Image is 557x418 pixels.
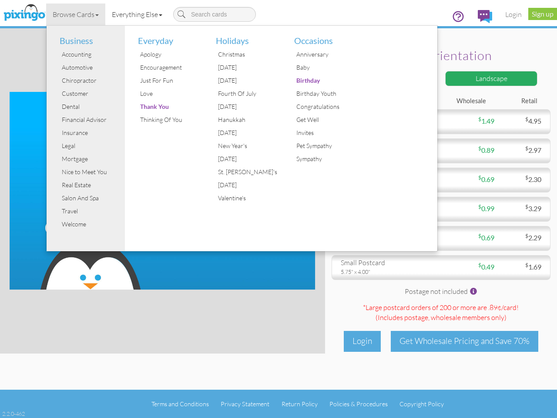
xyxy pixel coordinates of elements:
a: St. [PERSON_NAME]'s [209,165,281,179]
li: Everyday [131,26,203,48]
a: Real Estate [53,179,125,192]
sup: $ [478,262,481,268]
li: Holidays [209,26,281,48]
a: Birthday [288,74,359,87]
li: Business [53,26,125,48]
a: Welcome [53,218,125,231]
a: Insurance [53,126,125,139]
span: 1.49 [478,117,494,125]
div: Apology [138,48,203,61]
a: Automotive [53,61,125,74]
a: Mortgage [53,152,125,165]
div: Mortgage [60,152,125,165]
a: [DATE] [209,152,281,165]
div: *Large postcard orders of 200 or more are .89¢/card! (Includes postage ) [332,303,550,324]
a: Sympathy [288,152,359,165]
div: Legal [60,139,125,152]
div: Pet Sympathy [294,139,359,152]
div: Postage not included [332,287,550,298]
a: Browse Cards [46,3,105,25]
div: Chiropractor [60,74,125,87]
img: pixingo logo [1,2,47,24]
a: Policies & Procedures [329,400,388,408]
sup: $ [525,116,528,122]
a: Baby [288,61,359,74]
a: Birthday Youth [288,87,359,100]
sup: $ [525,233,528,239]
a: [DATE] [209,74,281,87]
sup: $ [478,233,481,239]
div: Retail [493,97,544,106]
div: Birthday [294,74,359,87]
div: Anniversary [294,48,359,61]
div: Get Well [294,113,359,126]
div: [DATE] [216,152,281,165]
div: St. [PERSON_NAME]'s [216,165,281,179]
div: Salon And Spa [60,192,125,205]
div: Real Estate [60,179,125,192]
a: Just For Fun [131,74,203,87]
a: Fourth Of July [209,87,281,100]
div: [DATE] [216,179,281,192]
div: Insurance [60,126,125,139]
span: 0.49 [478,263,494,271]
div: Dental [60,100,125,113]
span: , wholesale members only [428,313,504,322]
a: Copyright Policy [399,400,444,408]
sup: $ [525,145,528,152]
div: Thank You [138,100,203,113]
div: 2.97 [494,145,548,155]
span: 0.69 [478,233,494,242]
a: Accounting [53,48,125,61]
div: Fourth Of July [216,87,281,100]
a: Love [131,87,203,100]
div: Accounting [60,48,125,61]
a: [DATE] [209,126,281,139]
a: Invites [288,126,359,139]
li: Occasions [288,26,359,48]
span: 0.69 [478,175,494,183]
div: Birthday Youth [294,87,359,100]
a: Customer [53,87,125,100]
div: Encouragement [138,61,203,74]
span: 0.99 [478,204,494,212]
div: Just For Fun [138,74,203,87]
a: Login [499,3,528,25]
div: 2.2.0-462 [2,410,25,418]
a: [DATE] [209,179,281,192]
div: Valentine's [216,192,281,205]
div: small postcard [341,258,435,268]
div: 2.30 [494,175,548,185]
a: Legal [53,139,125,152]
div: Wholesale [441,97,492,106]
a: Terms and Conditions [151,400,209,408]
div: 1.69 [494,262,548,272]
div: 4.95 [494,116,548,126]
span: 0.89 [478,146,494,154]
div: [DATE] [216,61,281,74]
sup: $ [525,174,528,181]
div: [DATE] [216,100,281,113]
div: Travel [60,205,125,218]
a: Return Policy [282,400,318,408]
a: Chiropractor [53,74,125,87]
a: Privacy Statement [221,400,269,408]
h2: Select orientation [342,49,535,63]
div: Baby [294,61,359,74]
a: Christmas [209,48,281,61]
div: Login [344,331,381,351]
a: Financial Advisor [53,113,125,126]
a: Salon And Spa [53,192,125,205]
div: Financial Advisor [60,113,125,126]
div: 3.29 [494,204,548,214]
a: Travel [53,205,125,218]
a: Everything Else [105,3,169,25]
a: Anniversary [288,48,359,61]
div: Congratulations [294,100,359,113]
sup: $ [478,203,481,210]
div: Nice to Meet You [60,165,125,179]
a: Apology [131,48,203,61]
div: Welcome [60,218,125,231]
sup: $ [525,203,528,210]
a: Thinking Of You [131,113,203,126]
